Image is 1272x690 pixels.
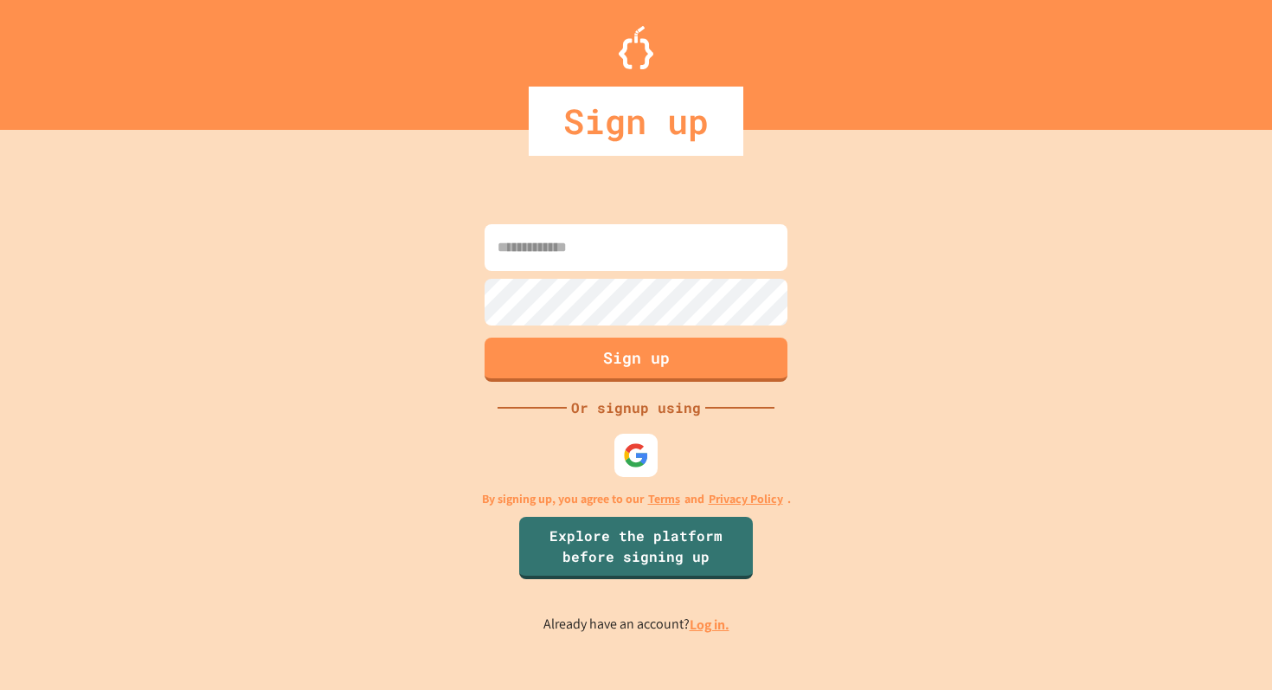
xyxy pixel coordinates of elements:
a: Privacy Policy [709,490,783,508]
a: Terms [648,490,680,508]
a: Explore the platform before signing up [519,517,753,579]
img: google-icon.svg [623,442,649,468]
div: Or signup using [567,397,705,418]
p: By signing up, you agree to our and . [482,490,791,508]
a: Log in. [690,616,729,634]
img: Logo.svg [619,26,653,69]
div: Sign up [529,87,743,156]
button: Sign up [485,338,787,382]
p: Already have an account? [543,614,729,635]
